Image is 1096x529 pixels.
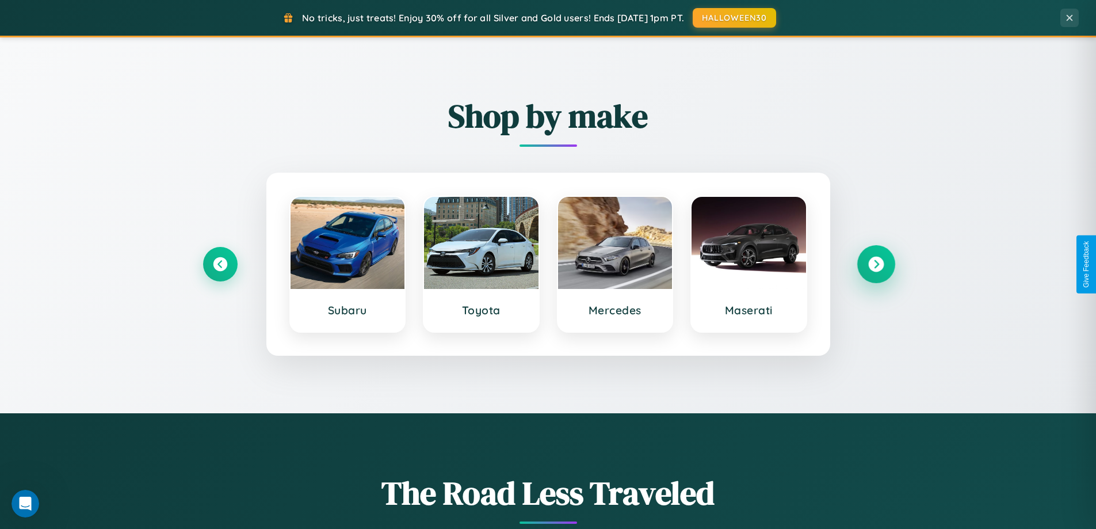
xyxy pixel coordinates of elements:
button: HALLOWEEN30 [693,8,776,28]
span: No tricks, just treats! Enjoy 30% off for all Silver and Gold users! Ends [DATE] 1pm PT. [302,12,684,24]
div: Give Feedback [1082,241,1090,288]
h1: The Road Less Traveled [203,471,893,515]
h3: Maserati [703,303,795,317]
iframe: Intercom live chat [12,490,39,517]
h3: Subaru [302,303,394,317]
h3: Mercedes [570,303,661,317]
h3: Toyota [436,303,527,317]
h2: Shop by make [203,94,893,138]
